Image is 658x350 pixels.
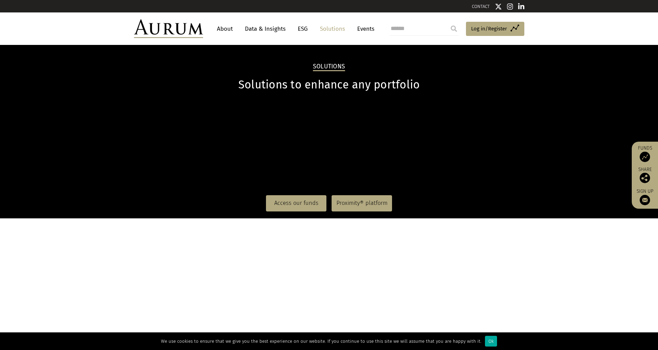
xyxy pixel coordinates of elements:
h1: Solutions to enhance any portfolio [134,78,524,92]
a: ESG [294,22,311,35]
span: Log in/Register [471,25,507,33]
a: About [213,22,236,35]
img: Instagram icon [507,3,513,10]
img: Linkedin icon [518,3,524,10]
div: Ok [485,336,497,347]
a: Access our funds [266,195,326,211]
a: Funds [635,145,655,162]
a: Log in/Register [466,22,524,36]
a: Data & Insights [241,22,289,35]
img: Sign up to our newsletter [640,195,650,205]
div: Share [635,167,655,183]
input: Submit [447,22,461,36]
a: Events [354,22,374,35]
a: Sign up [635,188,655,205]
img: Aurum [134,19,203,38]
a: Proximity® platform [332,195,392,211]
img: Access Funds [640,152,650,162]
a: CONTACT [472,4,490,9]
img: Share this post [640,173,650,183]
img: Twitter icon [495,3,502,10]
h2: Solutions [313,63,345,71]
a: Solutions [316,22,349,35]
